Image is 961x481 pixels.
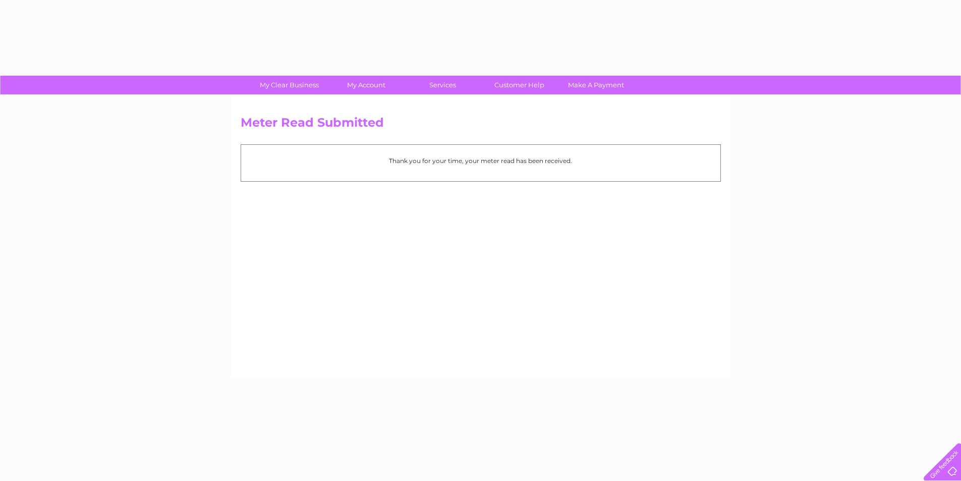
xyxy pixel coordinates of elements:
[241,116,721,135] h2: Meter Read Submitted
[246,156,715,166] p: Thank you for your time, your meter read has been received.
[401,76,484,94] a: Services
[324,76,408,94] a: My Account
[554,76,638,94] a: Make A Payment
[248,76,331,94] a: My Clear Business
[478,76,561,94] a: Customer Help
